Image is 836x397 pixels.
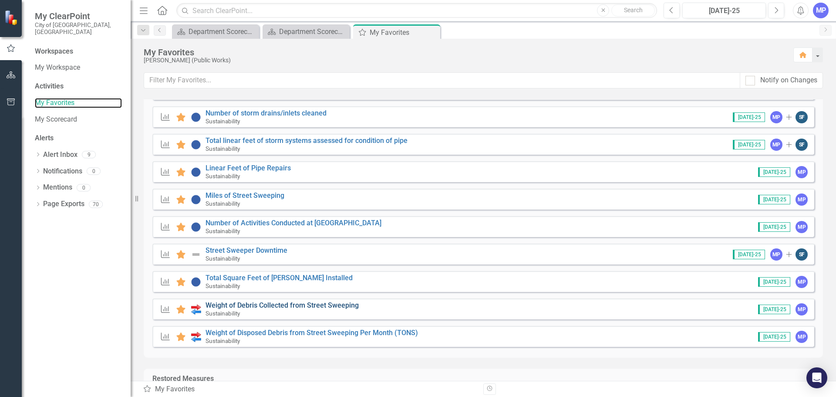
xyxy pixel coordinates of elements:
[43,199,84,209] a: Page Exports
[144,72,740,88] input: Filter My Favorites...
[682,3,766,18] button: [DATE]-25
[191,194,201,205] img: Information Unavailable
[191,249,201,260] img: Not Defined
[206,246,287,254] a: Street Sweeper Downtime
[176,3,657,18] input: Search ClearPoint...
[152,374,214,384] div: Restored Measures
[279,26,347,37] div: Department Scorecard
[796,248,808,261] div: SF
[43,183,72,193] a: Mentions
[796,193,808,206] div: MP
[733,140,765,149] span: [DATE]-25
[87,167,101,175] div: 0
[758,167,790,177] span: [DATE]-25
[624,7,643,14] span: Search
[206,173,240,180] small: Sustainability
[35,21,122,36] small: City of [GEOGRAPHIC_DATA], [GEOGRAPHIC_DATA]
[265,26,347,37] a: Department Scorecard
[206,337,240,344] small: Sustainability
[806,367,827,388] div: Open Intercom Messenger
[770,139,782,151] div: MP
[758,277,790,287] span: [DATE]-25
[758,195,790,204] span: [DATE]-25
[206,200,240,207] small: Sustainability
[796,111,808,123] div: SF
[82,151,96,159] div: 9
[35,63,122,73] a: My Workspace
[43,166,82,176] a: Notifications
[813,3,829,18] button: MP
[370,27,438,38] div: My Favorites
[144,48,785,57] div: My Favorites
[796,139,808,151] div: SF
[796,276,808,288] div: MP
[191,332,201,342] img: Output
[206,329,418,337] a: Weight of Disposed Debris from Street Sweeping Per Month (TONS)
[89,200,103,208] div: 70
[206,118,240,125] small: Sustainability
[206,145,240,152] small: Sustainability
[35,81,122,92] div: Activities
[43,150,78,160] a: Alert Inbox
[206,301,359,309] a: Weight of Debris Collected from Street Sweeping
[733,112,765,122] span: [DATE]-25
[77,184,91,191] div: 0
[189,26,257,37] div: Department Scorecard
[796,303,808,316] div: MP
[191,167,201,177] img: Information Unavailable
[206,219,381,227] a: Number of Activities Conducted at [GEOGRAPHIC_DATA]
[35,98,122,108] a: My Favorites
[796,166,808,178] div: MP
[191,112,201,122] img: Information Unavailable
[143,384,477,394] div: My Favorites
[685,6,763,16] div: [DATE]-25
[770,248,782,261] div: MP
[758,305,790,314] span: [DATE]-25
[191,222,201,232] img: Information Unavailable
[206,282,240,289] small: Sustainability
[35,11,122,21] span: My ClearPoint
[758,222,790,232] span: [DATE]-25
[144,57,785,64] div: [PERSON_NAME] (Public Works)
[770,111,782,123] div: MP
[611,4,655,17] button: Search
[206,191,284,200] a: Miles of Street Sweeping
[191,277,201,287] img: Information Unavailable
[206,310,240,317] small: Sustainability
[206,109,327,117] a: Number of storm drains/inlets cleaned
[35,47,73,57] div: Workspaces
[206,136,408,145] a: Total linear feet of storm systems assessed for condition of pipe
[191,139,201,150] img: Information Unavailable
[191,304,201,315] img: Output
[174,26,257,37] a: Department Scorecard
[733,250,765,259] span: [DATE]-25
[758,332,790,342] span: [DATE]-25
[760,75,817,85] div: Notify on Changes
[796,221,808,233] div: MP
[206,227,240,234] small: Sustainability
[35,133,122,143] div: Alerts
[206,255,240,262] small: Sustainability
[4,10,20,25] img: ClearPoint Strategy
[206,274,353,282] a: Total Square Feet of [PERSON_NAME] Installed
[206,164,291,172] a: Linear Feet of Pipe Repairs
[796,331,808,343] div: MP
[35,115,122,125] a: My Scorecard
